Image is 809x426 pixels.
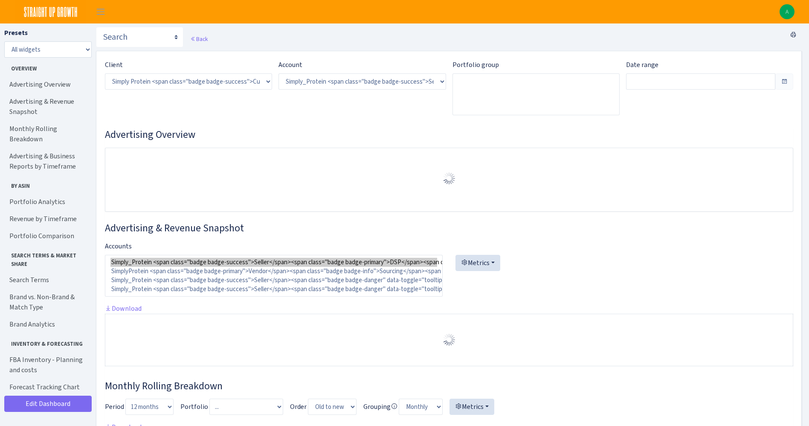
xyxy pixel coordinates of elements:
img: Adriana Lara [780,4,795,19]
span: Search Terms & Market Share [5,248,89,268]
a: A [780,4,795,19]
option: SimplyProtein <span class="badge badge-primary">Vendor</span><span class="badge badge-info">Sourc... [110,267,437,276]
a: Revenue by Timeframe [4,210,90,228]
a: Back [190,35,208,43]
label: Date range [626,60,658,70]
label: Order [290,402,307,412]
img: Preloader [442,172,456,185]
a: Forecast Tracking Chart [4,379,90,396]
a: Download [105,304,142,313]
h3: Widget #38 [105,380,793,392]
a: Advertising & Revenue Snapshot [4,93,90,120]
label: Portfolio [180,402,208,412]
option: Simply_Protein <span class="badge badge-success">Seller</span><span class="badge badge-danger" da... [110,276,437,285]
button: Toggle navigation [90,5,111,19]
img: Preloader [442,333,456,347]
i: Avg. daily only for these metrics:<br> Sessions<br> Units<br> Revenue<br> Spend<br> Sales<br> Cli... [391,403,397,410]
a: Brand Analytics [4,316,90,333]
span: Overview [5,61,89,73]
span: Inventory & Forecasting [5,336,89,348]
label: Presets [4,28,28,38]
option: Simply_Protein <span class="badge badge-success">Seller</span><span class="badge badge-primary">D... [110,258,437,267]
button: Metrics [449,399,494,415]
button: Metrics [455,255,500,271]
a: FBA Inventory - Planning and costs [4,351,90,379]
a: Portfolio Analytics [4,193,90,210]
label: Account [278,60,302,70]
option: Simply_Protein <span class="badge badge-success">Seller</span><span class="badge badge-danger" da... [110,285,437,294]
a: Portfolio Comparison [4,228,90,245]
label: Client [105,60,123,70]
h3: Widget #1 [105,128,793,141]
label: Accounts [105,241,132,251]
a: Brand vs. Non-Brand & Match Type [4,289,90,316]
select: ) [278,73,446,90]
a: Monthly Rolling Breakdown [4,120,90,148]
label: Period [105,402,124,412]
label: Grouping [363,402,397,412]
a: Advertising & Business Reports by Timeframe [4,148,90,175]
a: Search Terms [4,271,90,289]
a: Edit Dashboard [4,396,92,412]
span: By ASIN [5,178,89,190]
label: Portfolio group [452,60,499,70]
a: Advertising Overview [4,76,90,93]
h3: Widget #2 [105,222,793,234]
